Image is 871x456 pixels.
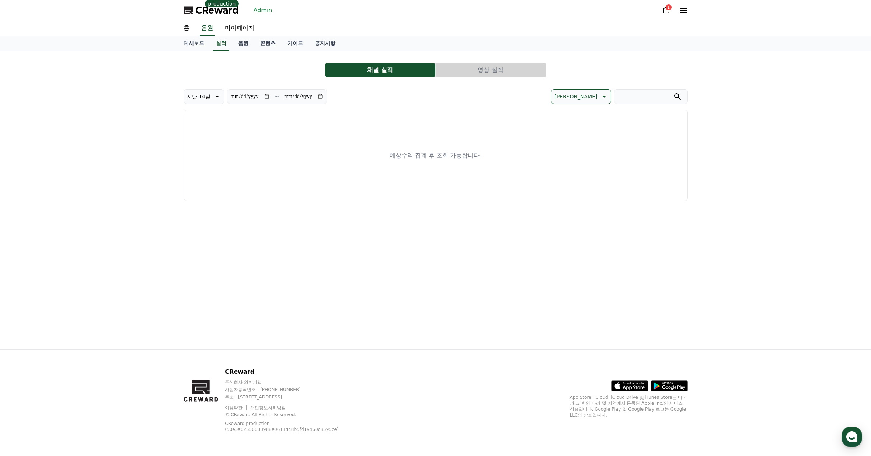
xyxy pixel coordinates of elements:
a: CReward [184,4,239,16]
a: 마이페이지 [219,21,260,36]
a: 이용약관 [225,405,248,410]
a: 개인정보처리방침 [250,405,286,410]
a: Admin [251,4,275,16]
a: 가이드 [282,36,309,51]
span: CReward [195,4,239,16]
p: 지난 14일 [187,91,210,102]
div: 1 [666,4,672,10]
button: [PERSON_NAME] [551,89,611,104]
a: 음원 [200,21,215,36]
p: ~ [275,92,279,101]
p: CReward production (50e5a62550633988e0611448b5fd19460c8595ce) [225,421,343,432]
a: 채널 실적 [325,63,436,77]
p: App Store, iCloud, iCloud Drive 및 iTunes Store는 미국과 그 밖의 나라 및 지역에서 등록된 Apple Inc.의 서비스 상표입니다. Goo... [570,394,688,418]
a: 홈 [178,21,195,36]
p: 주소 : [STREET_ADDRESS] [225,394,354,400]
a: 음원 [232,36,254,51]
p: 예상수익 집계 후 조회 가능합니다. [390,151,481,160]
a: 공지사항 [309,36,341,51]
a: 콘텐츠 [254,36,282,51]
p: [PERSON_NAME] [554,91,597,102]
button: 지난 14일 [184,89,224,104]
p: © CReward All Rights Reserved. [225,412,354,418]
a: 대시보드 [178,36,210,51]
a: 실적 [213,36,229,51]
button: 채널 실적 [325,63,435,77]
p: 사업자등록번호 : [PHONE_NUMBER] [225,387,354,393]
a: 1 [661,6,670,15]
button: 영상 실적 [436,63,546,77]
p: CReward [225,368,354,376]
p: 주식회사 와이피랩 [225,379,354,385]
